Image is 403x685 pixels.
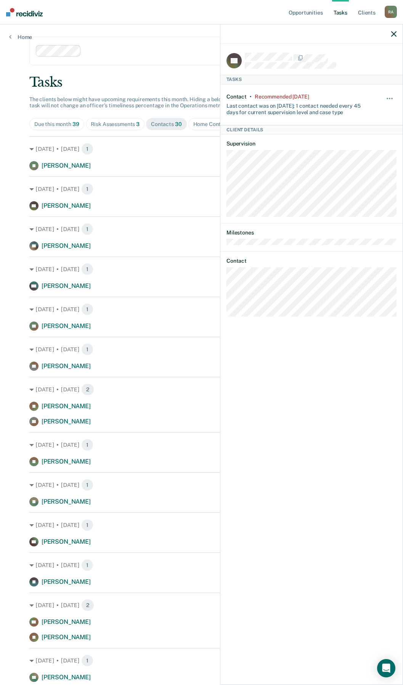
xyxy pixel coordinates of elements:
dt: Contact [226,258,397,264]
span: 39 [72,121,79,127]
dt: Milestones [226,229,397,236]
span: 1 [81,439,93,451]
div: [DATE] • [DATE] [29,223,374,235]
span: 1 [81,263,93,275]
div: [DATE] • [DATE] [29,479,374,491]
span: The clients below might have upcoming requirements this month. Hiding a below task will not chang... [29,96,229,109]
span: 1 [81,143,93,155]
div: Due this month [34,121,79,128]
span: [PERSON_NAME] [42,498,91,505]
div: Risk Assessments [91,121,140,128]
div: • [250,94,252,100]
span: 1 [81,519,93,531]
div: Tasks [29,74,374,90]
div: [DATE] • [DATE] [29,183,374,195]
span: 1 [81,303,93,315]
div: R A [385,6,397,18]
div: Recommended 2 months ago [255,94,309,100]
span: 3 [136,121,140,127]
div: [DATE] • [DATE] [29,263,374,275]
div: Contacts [151,121,182,128]
span: [PERSON_NAME] [42,242,91,249]
div: [DATE] • [DATE] [29,654,374,667]
div: [DATE] • [DATE] [29,143,374,155]
span: [PERSON_NAME] [42,674,91,681]
div: [DATE] • [DATE] [29,559,374,571]
span: [PERSON_NAME] [42,362,91,370]
a: Home [9,34,32,40]
span: [PERSON_NAME] [42,578,91,585]
span: 1 [81,223,93,235]
span: 1 [81,654,93,667]
span: [PERSON_NAME] [42,418,91,425]
span: [PERSON_NAME] [42,322,91,330]
div: Contact [226,94,247,100]
div: [DATE] • [DATE] [29,599,374,611]
span: [PERSON_NAME] [42,633,91,641]
div: Home Contacts [193,121,236,128]
div: [DATE] • [DATE] [29,343,374,355]
span: 1 [81,183,93,195]
span: 30 [175,121,182,127]
span: 2 [81,599,94,611]
span: [PERSON_NAME] [42,282,91,289]
span: 1 [81,479,93,491]
img: Recidiviz [6,8,43,16]
span: [PERSON_NAME] [42,202,91,209]
span: 1 [81,343,93,355]
div: Open Intercom Messenger [377,659,395,677]
div: [DATE] • [DATE] [29,439,374,451]
span: [PERSON_NAME] [42,162,91,169]
div: [DATE] • [DATE] [29,519,374,531]
dt: Supervision [226,141,397,147]
span: [PERSON_NAME] [42,618,91,625]
div: Last contact was on [DATE]; 1 contact needed every 45 days for current supervision level and case... [226,100,368,116]
span: [PERSON_NAME] [42,402,91,410]
span: [PERSON_NAME] [42,538,91,545]
span: 1 [81,559,93,571]
span: [PERSON_NAME] [42,458,91,465]
span: 2 [81,383,94,396]
div: Client Details [220,125,403,134]
div: [DATE] • [DATE] [29,383,374,396]
div: [DATE] • [DATE] [29,303,374,315]
div: Tasks [220,75,403,84]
